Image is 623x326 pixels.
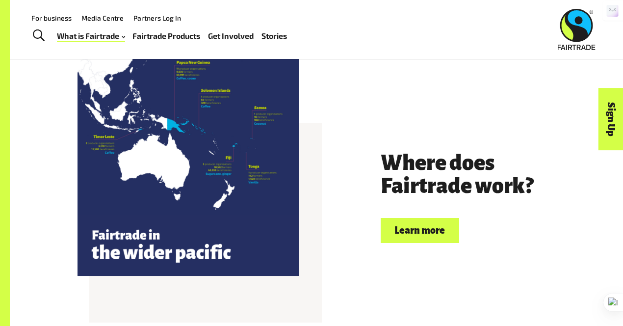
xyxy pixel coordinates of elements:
a: Media Centre [81,14,124,22]
a: Toggle Search [26,24,51,48]
h3: Where does Fairtrade work? [381,152,555,199]
a: For business [31,14,72,22]
a: Stories [261,29,287,43]
a: Get Involved [208,29,254,43]
a: What is Fairtrade [57,29,125,43]
a: Fairtrade Products [132,29,200,43]
a: Partners Log In [133,14,181,22]
img: Fairtrade Australia New Zealand logo [558,9,596,50]
a: Learn more [381,218,459,243]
